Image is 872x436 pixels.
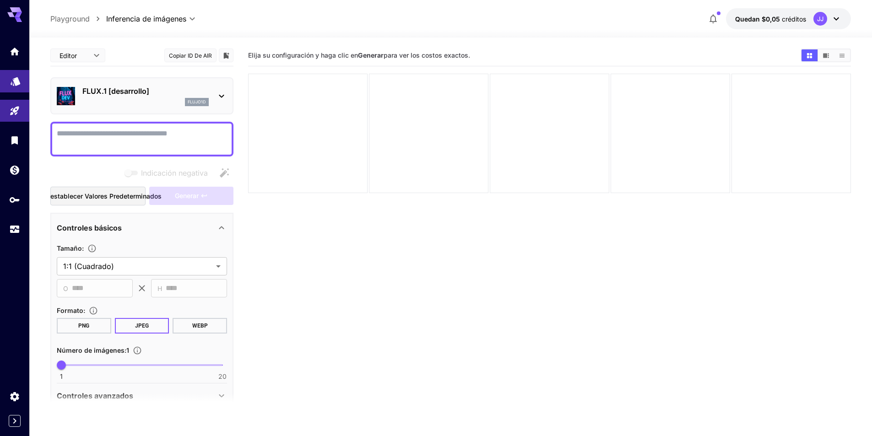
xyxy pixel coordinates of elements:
[818,49,834,61] button: Mostrar imágenes en vista de video
[9,46,20,57] div: Hogar
[85,306,102,315] button: Elija el formato de archivo para la imagen de salida.
[57,217,227,239] div: Controles básicos
[106,14,186,23] font: Inferencia de imágenes
[84,244,100,253] button: Ajuste las dimensiones de la imagen generada especificando su ancho y alto en píxeles, o seleccio...
[735,15,780,23] font: Quedan $0,05
[782,15,806,23] font: créditos
[141,168,208,178] font: Indicación negativa
[802,49,818,61] button: Mostrar imágenes en la vista de cuadrícula
[169,52,212,59] font: Copiar ID de AIR
[173,318,227,334] button: WEBP
[115,318,169,334] button: JPEG
[57,318,111,334] button: PNG
[248,51,358,59] font: Elija su configuración y haga clic en
[82,86,149,96] font: FLUX.1 [desarrollo]
[57,244,82,252] font: Tamaño
[63,285,68,292] font: O
[9,135,20,146] div: Biblioteca
[57,307,83,314] font: Formato
[46,192,162,200] font: Restablecer valores predeterminados
[57,223,122,232] font: Controles básicos
[60,372,63,380] font: 1
[157,285,162,292] font: H
[9,164,20,176] div: Billetera
[50,13,106,24] nav: migaja de pan
[10,73,21,84] div: Modelos
[83,307,85,314] font: :
[817,15,823,22] font: JJ
[123,167,215,179] span: Los mensajes negativos no son compatibles con el modelo seleccionado.
[57,385,227,407] div: Controles avanzados
[218,372,227,380] font: 20
[735,14,806,24] div: $0.05
[129,346,146,355] button: Especifique cuántas imágenes generar en una sola solicitud. Cada generación de imagen se cobrará ...
[726,8,851,29] button: $0.05JJ
[57,82,227,110] div: FLUX.1 [desarrollo]flujo1d
[50,13,90,24] a: Playground
[9,415,21,427] button: Expand sidebar
[358,51,384,59] font: Generar
[82,244,84,252] font: :
[125,346,126,354] font: :
[164,48,217,62] button: Copiar ID de AIR
[384,51,470,59] font: para ver los costos exactos.
[63,262,114,271] font: 1:1 (Cuadrado)
[9,194,20,205] div: Claves API
[57,346,125,354] font: Número de imágenes
[50,187,146,205] button: Restablecer valores predeterminados
[801,48,851,62] div: Mostrar imágenes en la vista de cuadrículaMostrar imágenes en vista de videoMostrar imágenes en l...
[9,224,20,235] div: Uso
[57,391,133,400] font: Controles avanzados
[135,323,149,329] font: JPEG
[60,52,77,59] font: Editor
[9,391,20,402] div: Ajustes
[126,346,129,354] font: 1
[188,99,206,104] font: flujo1d
[834,49,850,61] button: Mostrar imágenes en la vista de lista
[222,50,230,61] button: Añadir a la biblioteca
[9,105,20,117] div: Patio de juegos
[192,323,208,329] font: WEBP
[78,323,89,329] font: PNG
